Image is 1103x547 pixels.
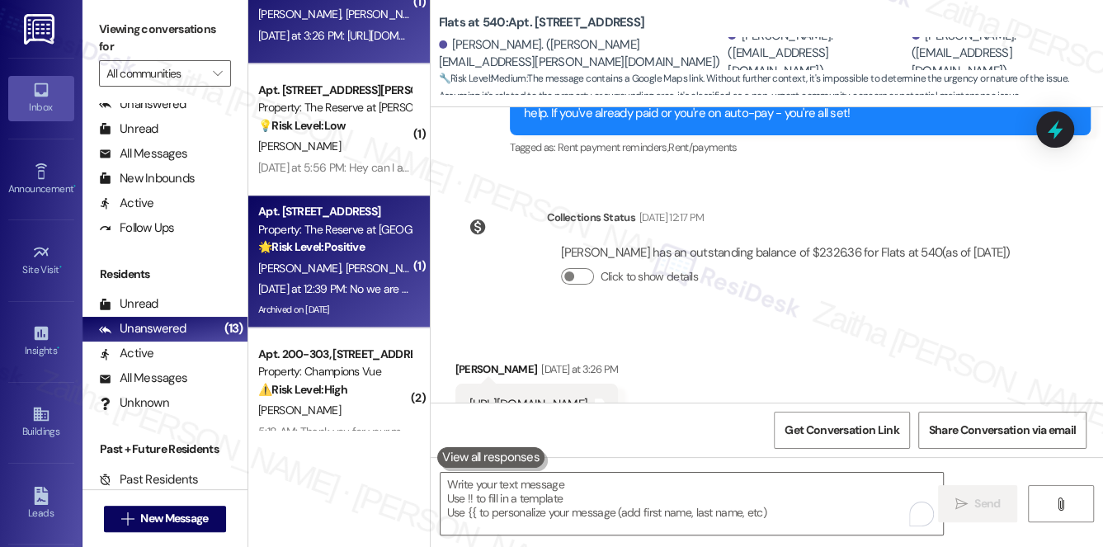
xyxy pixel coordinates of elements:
div: Active [99,195,154,212]
div: Property: The Reserve at [PERSON_NAME][GEOGRAPHIC_DATA] [258,99,411,116]
span: Get Conversation Link [785,422,898,439]
b: Flats at 540: Apt. [STREET_ADDRESS] [439,14,645,31]
div: Archived on [DATE] [257,299,412,320]
div: [PERSON_NAME] [455,361,619,384]
span: [PERSON_NAME] [345,261,427,276]
div: (13) [220,316,247,342]
a: Buildings [8,400,74,445]
button: Send [938,485,1018,522]
div: Apt. [STREET_ADDRESS] [258,203,411,220]
strong: ⚠️ Risk Level: High [258,382,347,397]
i:  [1054,497,1067,511]
div: [DATE] at 3:26 PM [537,361,618,378]
button: New Message [104,506,226,532]
span: New Message [140,510,208,527]
a: Leads [8,482,74,526]
span: Share Conversation via email [929,422,1076,439]
span: : The message contains a Google Maps link. Without further context, it's impossible to determine ... [439,70,1103,106]
strong: 🌟 Risk Level: Positive [258,239,365,254]
div: [DATE] 12:17 PM [635,209,704,226]
div: Follow Ups [99,219,175,237]
button: Get Conversation Link [774,412,909,449]
div: Unknown [99,394,169,412]
span: Send [974,495,1000,512]
div: Past + Future Residents [82,441,247,458]
span: [PERSON_NAME] [345,7,432,21]
div: Unread [99,295,158,313]
div: [PERSON_NAME] has an outstanding balance of $2326.36 for Flats at 540 (as of [DATE]) [561,244,1011,262]
i:  [121,512,134,526]
div: [DATE] at 5:56 PM: Hey can I ask a question? [258,160,471,175]
span: [PERSON_NAME] [258,261,346,276]
strong: 💡 Risk Level: Low [258,118,346,133]
div: Unread [99,120,158,138]
div: New Inbounds [99,170,195,187]
div: Apt. [STREET_ADDRESS][PERSON_NAME] [258,82,411,99]
div: All Messages [99,370,187,387]
div: Collections Status [547,209,635,226]
span: • [73,181,76,192]
a: [URL][DOMAIN_NAME] [469,396,588,413]
div: All Messages [99,145,187,163]
div: Unanswered [99,96,186,113]
div: [PERSON_NAME]. ([PERSON_NAME][EMAIL_ADDRESS][PERSON_NAME][DOMAIN_NAME]) [439,36,724,72]
span: Rent payment reminders , [558,140,668,154]
span: [PERSON_NAME] [258,139,341,153]
span: • [59,262,62,273]
div: Residents [82,266,247,283]
label: Click to show details [601,268,698,285]
i:  [955,497,968,511]
a: Site Visit • [8,238,74,283]
div: Unanswered [99,320,186,337]
span: • [57,342,59,354]
div: Tagged as: [510,135,1091,159]
label: Viewing conversations for [99,17,231,60]
a: Insights • [8,319,74,364]
div: [PERSON_NAME]. ([EMAIL_ADDRESS][DOMAIN_NAME]) [912,27,1091,80]
div: [DATE] at 12:39 PM: No we are good thanks [258,281,461,296]
span: [PERSON_NAME] [258,7,346,21]
strong: 🔧 Risk Level: Medium [439,72,526,85]
button: Share Conversation via email [918,412,1087,449]
div: Property: The Reserve at [GEOGRAPHIC_DATA] [258,221,411,238]
div: [DATE] at 3:26 PM: [URL][DOMAIN_NAME] [258,28,455,43]
img: ResiDesk Logo [24,14,58,45]
a: Inbox [8,76,74,120]
input: All communities [106,60,205,87]
div: Apt. 200-303, [STREET_ADDRESS] [258,346,411,363]
textarea: To enrich screen reader interactions, please activate Accessibility in Grammarly extension settings [441,473,944,535]
i:  [213,67,222,80]
span: [PERSON_NAME] [258,403,341,417]
div: [PERSON_NAME]. ([EMAIL_ADDRESS][DOMAIN_NAME]) [728,27,907,80]
div: Property: Champions Vue [258,363,411,380]
span: Rent/payments [668,140,738,154]
div: Past Residents [99,471,199,488]
div: Active [99,345,154,362]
